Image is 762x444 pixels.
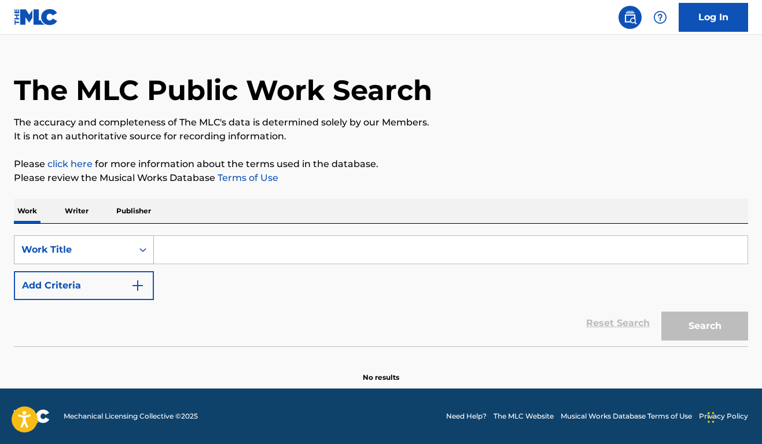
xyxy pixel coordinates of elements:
[494,411,554,421] a: The MLC Website
[14,235,748,346] form: Search Form
[14,9,58,25] img: MLC Logo
[649,6,672,29] div: Help
[47,158,93,169] a: click here
[14,157,748,171] p: Please for more information about the terms used in the database.
[131,279,145,293] img: 9d2ae6d4665cec9f34b9.svg
[704,388,762,444] iframe: Chat Widget
[679,3,748,32] a: Log In
[14,171,748,185] p: Please review the Musical Works Database
[64,411,198,421] span: Mechanical Licensing Collective © 2025
[21,243,126,257] div: Work Title
[14,129,748,143] p: It is not an authoritative source for recording information.
[14,199,41,223] p: Work
[113,199,154,223] p: Publisher
[14,271,154,300] button: Add Criteria
[61,199,92,223] p: Writer
[619,6,642,29] a: Public Search
[623,10,637,24] img: search
[215,172,278,183] a: Terms of Use
[14,116,748,129] p: The accuracy and completeness of The MLC's data is determined solely by our Members.
[14,409,50,423] img: logo
[653,10,667,24] img: help
[708,400,715,435] div: Drag
[363,358,399,383] p: No results
[446,411,487,421] a: Need Help?
[14,73,432,108] h1: The MLC Public Work Search
[561,411,692,421] a: Musical Works Database Terms of Use
[699,411,748,421] a: Privacy Policy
